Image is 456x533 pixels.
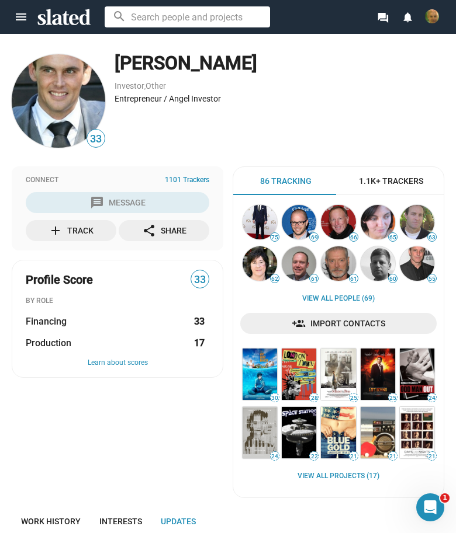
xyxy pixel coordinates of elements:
[243,407,277,458] img: Voice from the Stone
[271,276,279,283] span: 62
[250,313,427,334] span: Import Contacts
[361,349,395,400] img: Left Behind
[271,395,279,402] span: 30
[389,453,397,460] span: 21
[115,51,444,76] div: [PERSON_NAME]
[398,346,437,402] a: Roman Polanski: Odd Man Out
[428,395,436,402] span: 24
[321,407,355,458] img: Blue Gold: American Jeans
[359,176,423,187] span: 1.1K+ Trackers
[361,246,395,281] img: Oren Peli
[377,12,388,23] mat-icon: forum
[161,517,196,526] span: Updates
[302,294,375,304] a: View all People (69)
[350,234,358,241] span: 66
[26,272,93,288] span: Profile Score
[26,192,209,213] button: Message
[271,453,279,460] span: 24
[321,205,355,239] img: David Lancaster
[243,205,277,239] img: Kevin Walsh
[282,246,316,281] img: Michael Hansen
[416,493,444,521] iframe: Intercom live chat
[49,224,63,238] mat-icon: add
[12,54,105,148] img: Christiaan Barnard
[87,131,105,147] span: 33
[428,276,436,283] span: 55
[14,10,28,24] mat-icon: menu
[26,220,116,241] button: Track
[90,192,146,213] div: Message
[194,337,205,349] strong: 17
[90,196,104,210] mat-icon: message
[358,405,398,461] a: Ping Pong Summer
[361,407,395,458] img: Ping Pong Summer
[389,234,397,241] span: 65
[165,176,209,185] span: 1101 Trackers
[361,205,395,239] img: Lila Yacoub
[350,395,358,402] span: 25
[282,349,316,400] img: London Town
[26,297,209,306] div: BY ROLE
[425,9,439,23] img: Justin Lloyd-Williams
[271,234,279,241] span: 75
[310,234,318,241] span: 69
[389,276,397,283] span: 60
[319,405,358,461] a: Blue Gold: American Jeans
[321,246,355,281] img: Stephen Lang
[240,346,279,402] a: The Way Way Back
[21,517,81,526] span: Work history
[428,453,436,460] span: 21
[428,234,436,241] span: 63
[243,246,277,281] img: Christine Vachon
[191,272,209,288] span: 33
[402,11,413,22] mat-icon: notifications
[260,176,312,187] span: 86 Tracking
[144,83,146,90] span: ,
[115,93,444,104] div: Entrepreneur / Angel Investor
[400,349,434,400] img: Roman Polanski: Odd Man Out
[350,453,358,460] span: 21
[310,276,318,283] span: 61
[119,220,209,241] button: Share
[26,358,209,368] button: Learn about scores
[400,205,434,239] img: William Chartoff
[115,81,144,90] a: Investor
[319,346,358,402] a: The Inevitable Defeat of Mister and Pete
[26,315,67,328] span: Financing
[282,205,316,239] img: Damon Lindelof
[420,7,444,26] button: Justin Lloyd-Williams
[400,407,434,458] img: Days and Nights
[389,395,397,402] span: 25
[440,493,450,503] span: 1
[194,315,205,328] strong: 33
[142,224,156,238] mat-icon: share
[321,349,355,400] img: The Inevitable Defeat of Mister and Pete
[358,346,398,402] a: Left Behind
[279,405,319,461] a: Space Station 76
[99,517,142,526] span: Interests
[298,472,379,481] a: View all Projects (17)
[26,337,71,349] span: Production
[26,176,209,185] div: Connect
[310,395,318,402] span: 28
[398,405,437,461] a: Days and Nights
[310,453,318,460] span: 22
[146,81,166,90] a: Other
[350,276,358,283] span: 61
[279,346,319,402] a: London Town
[49,220,94,241] div: Track
[282,407,316,458] img: Space Station 76
[240,405,279,461] a: Voice from the Stone
[400,246,434,281] img: Clark Gregg
[105,6,270,27] input: Search people and projects
[142,220,186,241] div: Share
[243,349,277,400] img: The Way Way Back
[240,313,437,334] a: Import Contacts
